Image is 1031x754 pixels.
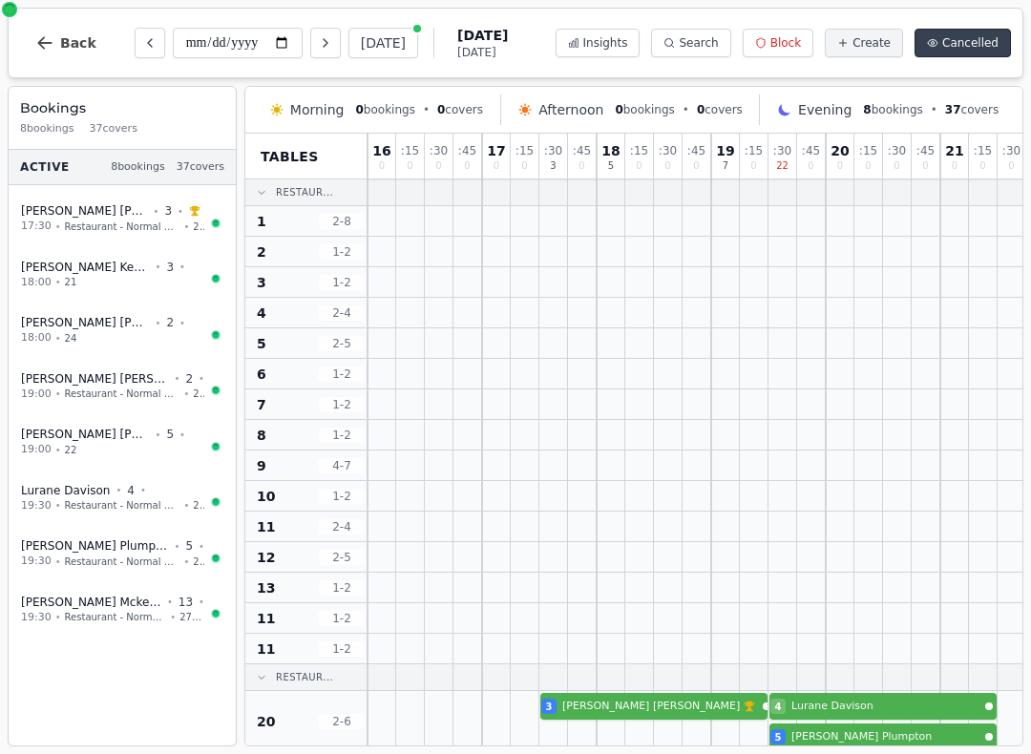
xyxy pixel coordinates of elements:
[65,220,180,234] span: Restaurant - Normal Menu
[319,336,365,351] span: 2 - 5
[457,26,508,45] span: [DATE]
[750,161,756,171] span: 0
[319,519,365,534] span: 2 - 4
[319,244,365,260] span: 1 - 2
[770,35,801,51] span: Block
[175,371,180,386] span: •
[697,103,705,116] span: 0
[65,387,180,401] span: Restaurant - Normal Menu
[319,214,365,229] span: 2 - 8
[21,315,150,330] span: [PERSON_NAME] [PERSON_NAME]
[175,539,180,554] span: •
[464,161,470,171] span: 0
[401,145,419,157] span: : 15
[290,100,345,119] span: Morning
[185,538,193,554] span: 5
[852,35,891,51] span: Create
[55,443,61,457] span: •
[55,220,61,234] span: •
[776,161,789,171] span: 22
[319,611,365,626] span: 1 - 2
[257,456,266,475] span: 9
[191,318,200,327] svg: Google booking
[915,29,1011,57] button: Cancelled
[808,161,813,171] span: 0
[257,242,266,262] span: 2
[21,595,161,610] span: [PERSON_NAME] Mckerill
[791,699,981,715] span: Lurane Davison
[573,145,591,157] span: : 45
[55,387,61,401] span: •
[156,428,161,442] span: •
[65,610,167,624] span: Restaurant - Normal Menu
[1008,161,1014,171] span: 0
[683,102,689,117] span: •
[437,102,483,117] span: covers
[922,161,928,171] span: 0
[65,555,180,569] span: Restaurant - Normal Menu
[687,145,705,157] span: : 45
[257,712,275,731] span: 20
[21,538,169,554] span: [PERSON_NAME] Plumpton
[20,159,70,175] span: Active
[178,204,183,219] span: •
[257,334,266,353] span: 5
[116,483,121,497] span: •
[257,426,266,445] span: 8
[952,161,957,171] span: 0
[601,144,620,157] span: 18
[310,28,341,58] button: Next day
[630,145,648,157] span: : 15
[127,483,135,498] span: 4
[140,483,146,497] span: •
[319,428,365,443] span: 1 - 2
[170,610,176,624] span: •
[65,331,77,346] span: 24
[458,145,476,157] span: : 45
[435,161,441,171] span: 0
[193,220,204,234] span: 20
[679,35,718,51] span: Search
[257,273,266,292] span: 3
[135,28,165,58] button: Previous day
[494,161,499,171] span: 0
[191,429,200,439] svg: Google booking
[825,29,903,57] button: Create
[193,498,204,513] span: 20
[802,145,820,157] span: : 45
[974,145,992,157] span: : 15
[21,260,150,275] span: [PERSON_NAME] Ketchin
[636,161,642,171] span: 0
[615,102,674,117] span: bookings
[319,641,365,657] span: 1 - 2
[183,498,189,513] span: •
[90,121,137,137] span: 37 covers
[319,550,365,565] span: 2 - 5
[55,498,61,513] span: •
[199,371,204,386] span: •
[156,260,161,274] span: •
[837,161,843,171] span: 0
[21,371,169,387] span: [PERSON_NAME] [PERSON_NAME]
[1002,145,1020,157] span: : 30
[659,145,677,157] span: : 30
[183,220,189,234] span: •
[177,159,224,176] span: 37 covers
[546,700,553,714] span: 3
[859,145,877,157] span: : 15
[865,161,871,171] span: 0
[723,161,728,171] span: 7
[257,578,275,597] span: 13
[21,203,148,219] span: [PERSON_NAME] [PERSON_NAME]
[407,161,412,171] span: 0
[379,161,385,171] span: 0
[20,20,112,66] button: Back
[179,610,204,624] span: 27, 26
[65,275,77,289] span: 21
[773,145,791,157] span: : 30
[257,365,266,384] span: 6
[319,580,365,596] span: 1 - 2
[651,29,730,57] button: Search
[9,584,236,637] button: [PERSON_NAME] Mckerill•13•19:30•Restaurant - Normal Menu•27, 26
[355,102,414,117] span: bookings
